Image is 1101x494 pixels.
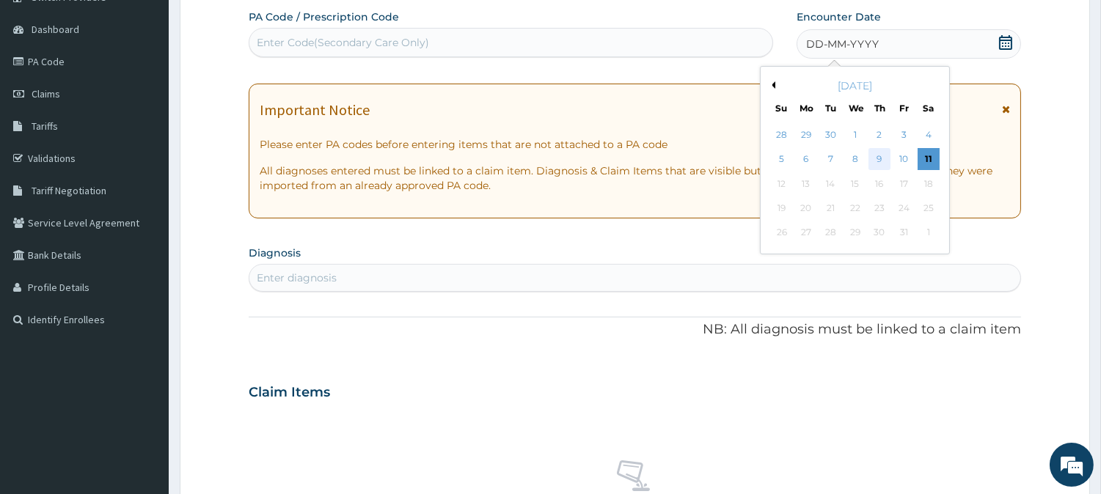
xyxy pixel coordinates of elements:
label: Diagnosis [249,246,301,260]
span: Dashboard [32,23,79,36]
div: Not available Saturday, October 18th, 2025 [917,173,939,195]
div: Choose Sunday, October 5th, 2025 [770,149,792,171]
div: Not available Saturday, November 1st, 2025 [917,222,939,244]
span: Claims [32,87,60,100]
div: Sa [922,102,934,114]
button: Previous Month [768,81,775,89]
label: Encounter Date [797,10,881,24]
div: Not available Tuesday, October 21st, 2025 [819,197,841,219]
div: Choose Saturday, October 4th, 2025 [917,124,939,146]
div: Choose Wednesday, October 1st, 2025 [844,124,866,146]
div: Not available Monday, October 27th, 2025 [795,222,817,244]
h1: Important Notice [260,102,370,118]
p: All diagnoses entered must be linked to a claim item. Diagnosis & Claim Items that are visible bu... [260,163,1010,193]
div: Not available Tuesday, October 28th, 2025 [819,222,841,244]
div: Fr [898,102,910,114]
div: Minimize live chat window [241,7,276,43]
div: Choose Wednesday, October 8th, 2025 [844,149,866,171]
div: Not available Tuesday, October 14th, 2025 [819,173,841,195]
div: Choose Saturday, October 11th, 2025 [917,149,939,171]
div: Not available Sunday, October 26th, 2025 [770,222,792,244]
div: Not available Wednesday, October 22nd, 2025 [844,197,866,219]
span: DD-MM-YYYY [806,37,879,51]
div: Not available Wednesday, October 15th, 2025 [844,173,866,195]
div: Not available Friday, October 24th, 2025 [893,197,915,219]
div: Enter Code(Secondary Care Only) [257,35,429,50]
div: Not available Saturday, October 25th, 2025 [917,197,939,219]
div: Not available Thursday, October 23rd, 2025 [868,197,890,219]
div: Choose Friday, October 3rd, 2025 [893,124,915,146]
div: month 2025-10 [769,123,940,246]
textarea: Type your message and hit 'Enter' [7,334,279,386]
div: We [849,102,861,114]
img: d_794563401_company_1708531726252_794563401 [27,73,59,110]
div: [DATE] [767,78,943,93]
div: Not available Monday, October 20th, 2025 [795,197,817,219]
span: Tariff Negotiation [32,184,106,197]
div: Tu [824,102,836,114]
div: Choose Tuesday, September 30th, 2025 [819,124,841,146]
label: PA Code / Prescription Code [249,10,399,24]
div: Mo [800,102,812,114]
span: We're online! [85,152,202,300]
span: Tariffs [32,119,58,133]
div: Su [775,102,787,114]
div: Th [873,102,885,114]
h3: Claim Items [249,385,330,401]
div: Not available Thursday, October 30th, 2025 [868,222,890,244]
p: NB: All diagnosis must be linked to a claim item [249,320,1021,339]
div: Not available Sunday, October 19th, 2025 [770,197,792,219]
div: Choose Thursday, October 9th, 2025 [868,149,890,171]
div: Not available Friday, October 17th, 2025 [893,173,915,195]
div: Chat with us now [76,82,246,101]
div: Choose Sunday, September 28th, 2025 [770,124,792,146]
div: Enter diagnosis [257,270,337,285]
div: Not available Monday, October 13th, 2025 [795,173,817,195]
div: Choose Monday, September 29th, 2025 [795,124,817,146]
div: Not available Sunday, October 12th, 2025 [770,173,792,195]
div: Not available Wednesday, October 29th, 2025 [844,222,866,244]
div: Choose Monday, October 6th, 2025 [795,149,817,171]
div: Not available Friday, October 31st, 2025 [893,222,915,244]
div: Choose Friday, October 10th, 2025 [893,149,915,171]
div: Not available Thursday, October 16th, 2025 [868,173,890,195]
p: Please enter PA codes before entering items that are not attached to a PA code [260,137,1010,152]
div: Choose Thursday, October 2nd, 2025 [868,124,890,146]
div: Choose Tuesday, October 7th, 2025 [819,149,841,171]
